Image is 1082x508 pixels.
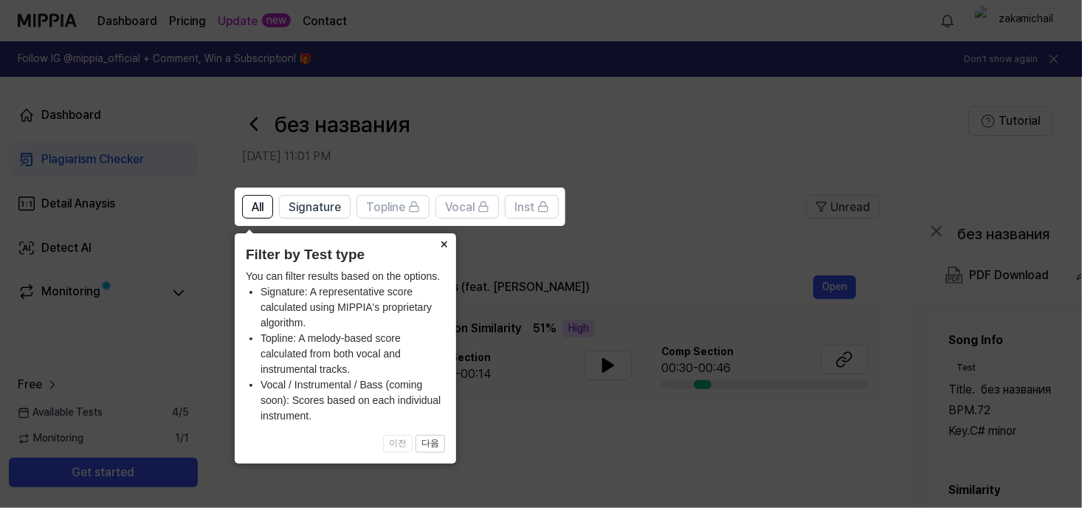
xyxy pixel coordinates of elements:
[514,199,534,216] span: Inst
[261,377,445,424] li: Vocal / Instrumental / Bass (coming soon): Scores based on each individual instrument.
[433,233,456,254] button: Close
[252,199,263,216] span: All
[289,199,341,216] span: Signature
[366,199,405,216] span: Topline
[279,195,351,219] button: Signature
[416,435,445,453] button: 다음
[435,195,499,219] button: Vocal
[356,195,430,219] button: Topline
[246,244,445,266] header: Filter by Test type
[445,199,475,216] span: Vocal
[505,195,559,219] button: Inst
[261,331,445,377] li: Topline: A melody-based score calculated from both vocal and instrumental tracks.
[246,269,445,424] div: You can filter results based on the options.
[261,284,445,331] li: Signature: A representative score calculated using MIPPIA's proprietary algorithm.
[242,195,273,219] button: All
